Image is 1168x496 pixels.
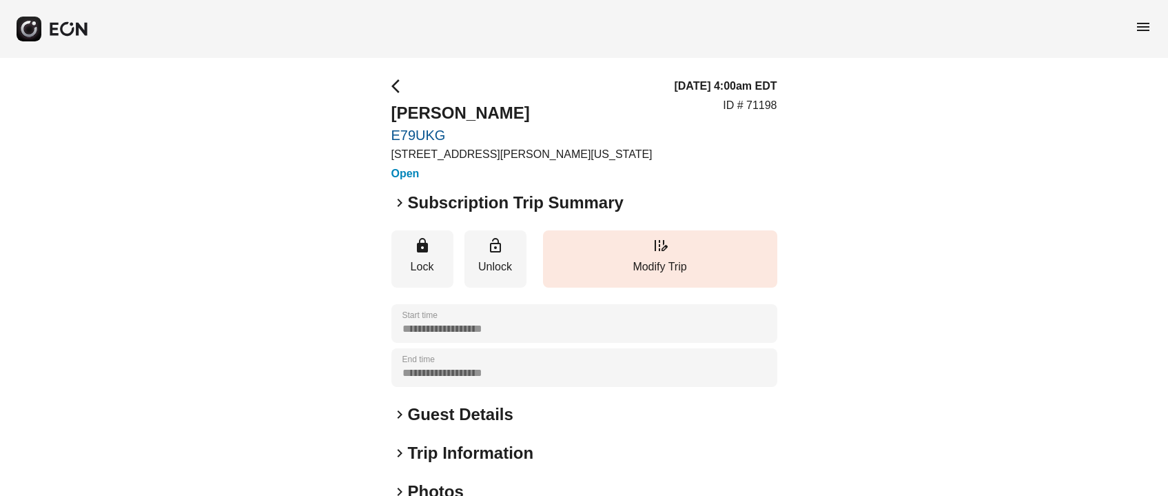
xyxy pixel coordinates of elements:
[408,192,624,214] h2: Subscription Trip Summary
[487,237,504,254] span: lock_open
[391,230,453,288] button: Lock
[543,230,777,288] button: Modify Trip
[391,127,653,143] a: E79UKG
[391,146,653,163] p: [STREET_ADDRESS][PERSON_NAME][US_STATE]
[464,230,526,288] button: Unlock
[391,195,408,211] span: keyboard_arrow_right
[471,259,520,275] p: Unlock
[652,237,668,254] span: edit_road
[391,445,408,462] span: keyboard_arrow_right
[408,404,513,426] h2: Guest Details
[391,406,408,423] span: keyboard_arrow_right
[391,166,653,182] h3: Open
[674,78,777,95] h3: [DATE] 4:00am EDT
[550,259,770,275] p: Modify Trip
[414,237,431,254] span: lock
[391,102,653,124] h2: [PERSON_NAME]
[1135,19,1151,35] span: menu
[408,442,534,464] h2: Trip Information
[398,259,447,275] p: Lock
[391,78,408,95] span: arrow_back_ios
[723,97,777,114] p: ID # 71198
